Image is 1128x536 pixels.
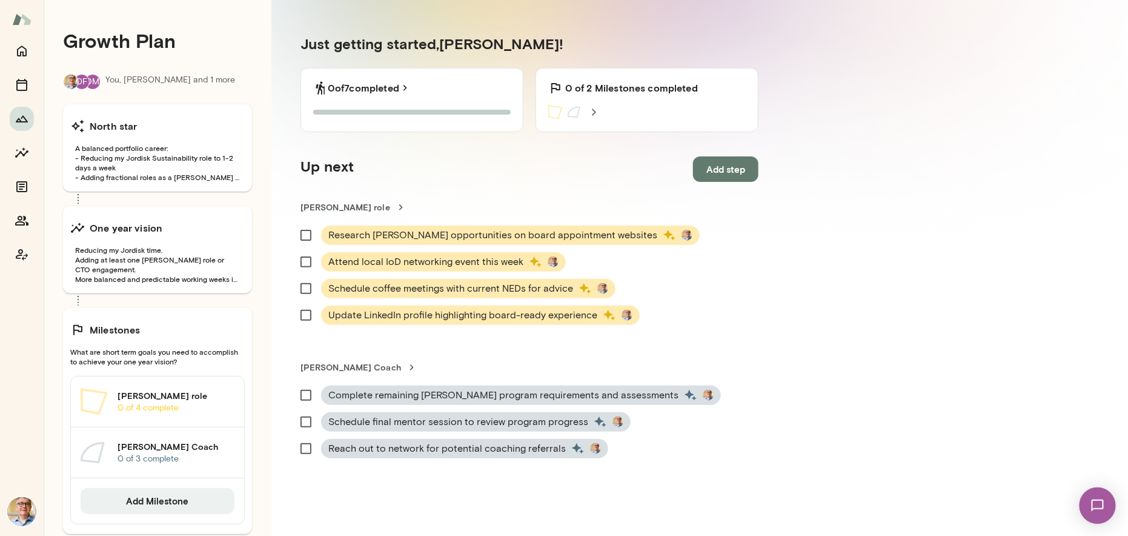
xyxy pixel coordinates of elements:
[328,441,566,456] span: Reach out to network for potential coaching referrals
[300,201,758,213] a: [PERSON_NAME] role
[10,107,34,131] button: Growth Plan
[63,206,252,293] button: One year visionReducing my Jordisk time. Adding at least one [PERSON_NAME] role or CTO engagement...
[321,226,700,245] div: Research [PERSON_NAME] opportunities on board appointment websitesScott Bowie
[12,8,32,31] img: Mento
[321,412,631,432] div: Schedule final mentor session to review program progressScott Bowie
[70,376,245,524] div: [PERSON_NAME] role0 of 4 complete[PERSON_NAME] Coach0 of 3 completeAdd Milestone
[565,81,698,95] h6: 0 of 2 Milestones completed
[64,75,78,89] img: Scott Bowie
[90,221,162,235] h6: One year vision
[590,443,601,454] img: Scott Bowie
[693,156,758,182] button: Add step
[328,388,678,403] span: Complete remaining [PERSON_NAME] program requirements and assessments
[10,209,34,233] button: Members
[118,441,234,453] h6: [PERSON_NAME] Coach
[10,39,34,63] button: Home
[118,453,234,465] p: 0 of 3 complete
[90,323,141,337] h6: Milestones
[71,427,244,478] a: [PERSON_NAME] Coach0 of 3 complete
[118,390,234,402] h6: [PERSON_NAME] role
[321,306,640,325] div: Update LinkedIn profile highlighting board-ready experienceScott Bowie
[321,252,566,272] div: Attend local IoD networking event this weekScott Bowie
[7,497,36,526] img: Scott Bowie
[71,377,244,427] a: [PERSON_NAME] role0 of 4 complete
[10,243,34,267] button: Coach app
[321,386,721,405] div: Complete remaining [PERSON_NAME] program requirements and assessmentsScott Bowie
[622,310,632,321] img: Scott Bowie
[328,415,588,429] span: Schedule final mentor session to review program progress
[74,74,90,90] div: OF
[63,104,252,192] button: North starA balanced portfolio career: - Reducing my Jordisk Sustainability role to 1-2 days a we...
[105,74,235,90] p: You, [PERSON_NAME] and 1 more
[328,281,573,296] span: Schedule coffee meetings with current NEDs for advice
[85,74,101,90] div: DM
[682,230,692,241] img: Scott Bowie
[10,175,34,199] button: Documents
[612,417,623,427] img: Scott Bowie
[81,488,234,514] button: Add Milestone
[300,34,758,53] h5: Just getting started, [PERSON_NAME] !
[70,245,245,284] span: Reducing my Jordisk time. Adding at least one [PERSON_NAME] role or CTO engagement. More balanced...
[90,119,138,133] h6: North star
[300,361,758,374] a: [PERSON_NAME] Coach
[321,439,608,458] div: Reach out to network for potential coaching referralsScott Bowie
[10,73,34,97] button: Sessions
[328,228,657,243] span: Research [PERSON_NAME] opportunities on board appointment websites
[63,29,252,52] h4: Growth Plan
[548,256,559,267] img: Scott Bowie
[118,402,234,414] p: 0 of 4 complete
[300,156,354,182] h5: Up next
[321,279,615,298] div: Schedule coffee meetings with current NEDs for adviceScott Bowie
[70,347,245,366] span: What are short term goals you need to accomplish to achieve your one year vision?
[703,390,714,401] img: Scott Bowie
[10,141,34,165] button: Insights
[70,143,245,182] span: A balanced portfolio career: - Reducing my Jordisk Sustainability role to 1-2 days a week - Addin...
[328,255,523,269] span: Attend local IoD networking event this week
[328,308,597,323] span: Update LinkedIn profile highlighting board-ready experience
[597,283,608,294] img: Scott Bowie
[328,81,411,95] a: 0of7completed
